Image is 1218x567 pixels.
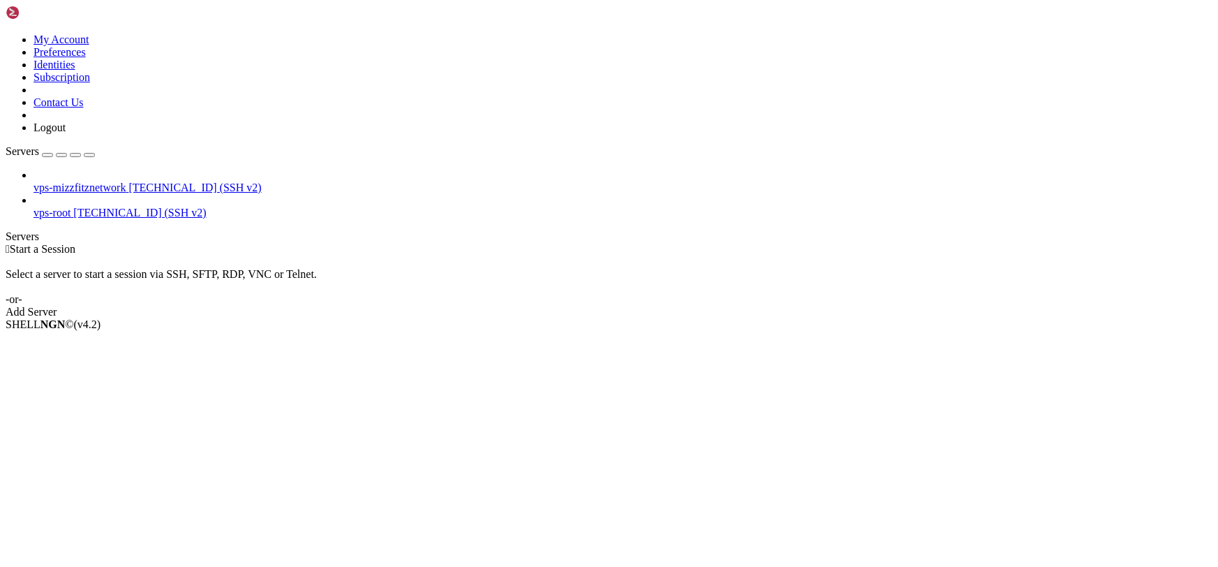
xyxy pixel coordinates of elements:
div: Select a server to start a session via SSH, SFTP, RDP, VNC or Telnet. -or- [6,256,1212,306]
a: Servers [6,145,95,157]
b: NGN [40,318,66,330]
a: Identities [34,59,75,71]
a: Contact Us [34,96,84,108]
li: vps-mizzfitznetwork [TECHNICAL_ID] (SSH v2) [34,169,1212,194]
span: [TECHNICAL_ID] (SSH v2) [128,182,261,193]
div: Add Server [6,306,1212,318]
a: Subscription [34,71,90,83]
a: Preferences [34,46,86,58]
li: vps-root [TECHNICAL_ID] (SSH v2) [34,194,1212,219]
span: Start a Session [10,243,75,255]
a: Logout [34,121,66,133]
a: My Account [34,34,89,45]
span: vps-mizzfitznetwork [34,182,126,193]
span: Servers [6,145,39,157]
span: vps-root [34,207,70,219]
img: Shellngn [6,6,86,20]
div: Servers [6,230,1212,243]
span: [TECHNICAL_ID] (SSH v2) [73,207,206,219]
span:  [6,243,10,255]
a: vps-mizzfitznetwork [TECHNICAL_ID] (SSH v2) [34,182,1212,194]
span: 4.2.0 [74,318,101,330]
span: SHELL © [6,318,101,330]
a: vps-root [TECHNICAL_ID] (SSH v2) [34,207,1212,219]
